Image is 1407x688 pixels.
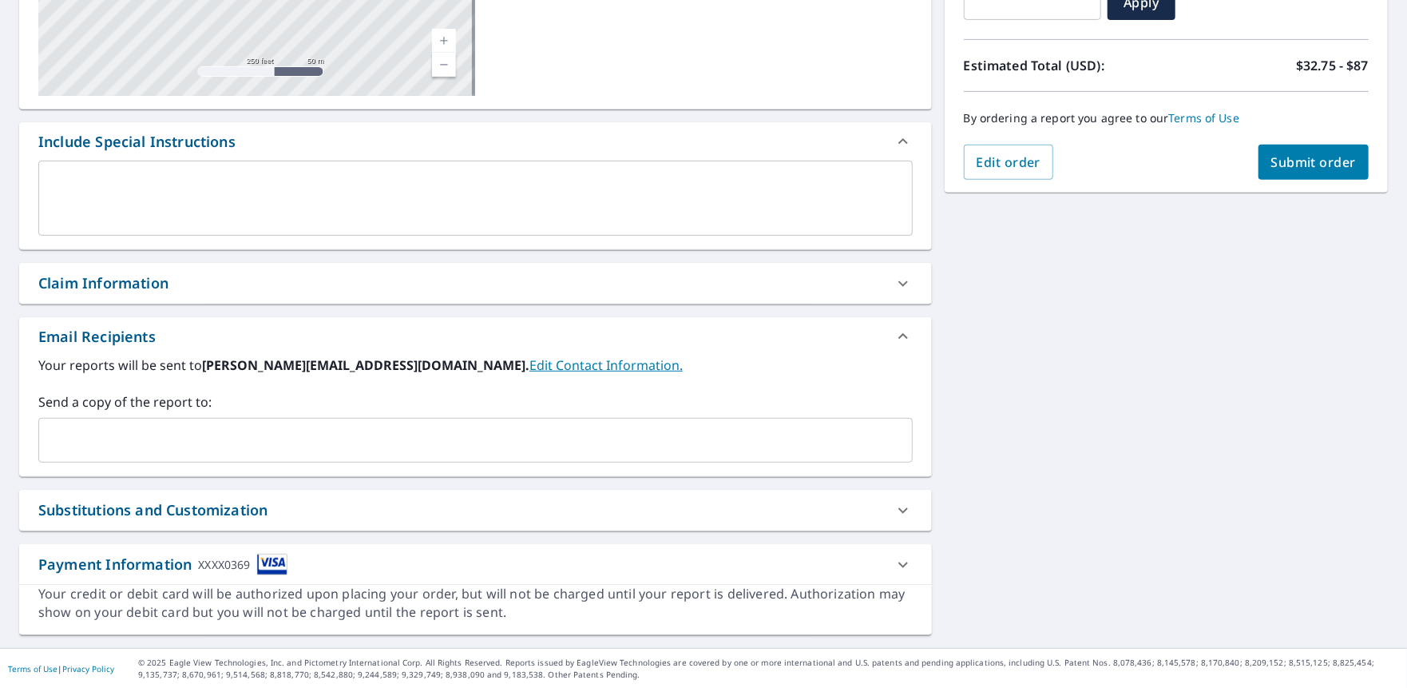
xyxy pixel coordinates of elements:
[38,499,268,521] div: Substitutions and Customization
[19,490,932,531] div: Substitutions and Customization
[62,663,114,674] a: Privacy Policy
[8,663,57,674] a: Terms of Use
[964,56,1167,75] p: Estimated Total (USD):
[38,585,913,622] div: Your credit or debit card will be authorized upon placing your order, but will not be charged unt...
[38,554,287,575] div: Payment Information
[38,272,168,294] div: Claim Information
[19,122,932,161] div: Include Special Instructions
[977,153,1041,171] span: Edit order
[964,111,1369,125] p: By ordering a report you agree to our
[38,392,913,412] label: Send a copy of the report to:
[964,145,1054,180] button: Edit order
[202,356,529,374] b: [PERSON_NAME][EMAIL_ADDRESS][DOMAIN_NAME].
[432,53,456,77] a: Current Level 17, Zoom Out
[19,263,932,304] div: Claim Information
[529,356,683,374] a: EditContactInfo
[1296,56,1369,75] p: $32.75 - $87
[8,664,114,674] p: |
[198,554,250,575] div: XXXX0369
[432,29,456,53] a: Current Level 17, Zoom In
[257,554,287,575] img: cardImage
[138,657,1399,681] p: © 2025 Eagle View Technologies, Inc. and Pictometry International Corp. All Rights Reserved. Repo...
[38,356,913,375] label: Your reports will be sent to
[1169,110,1240,125] a: Terms of Use
[38,326,156,348] div: Email Recipients
[19,317,932,356] div: Email Recipients
[1271,153,1357,171] span: Submit order
[1258,145,1369,180] button: Submit order
[19,544,932,585] div: Payment InformationXXXX0369cardImage
[38,131,236,153] div: Include Special Instructions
